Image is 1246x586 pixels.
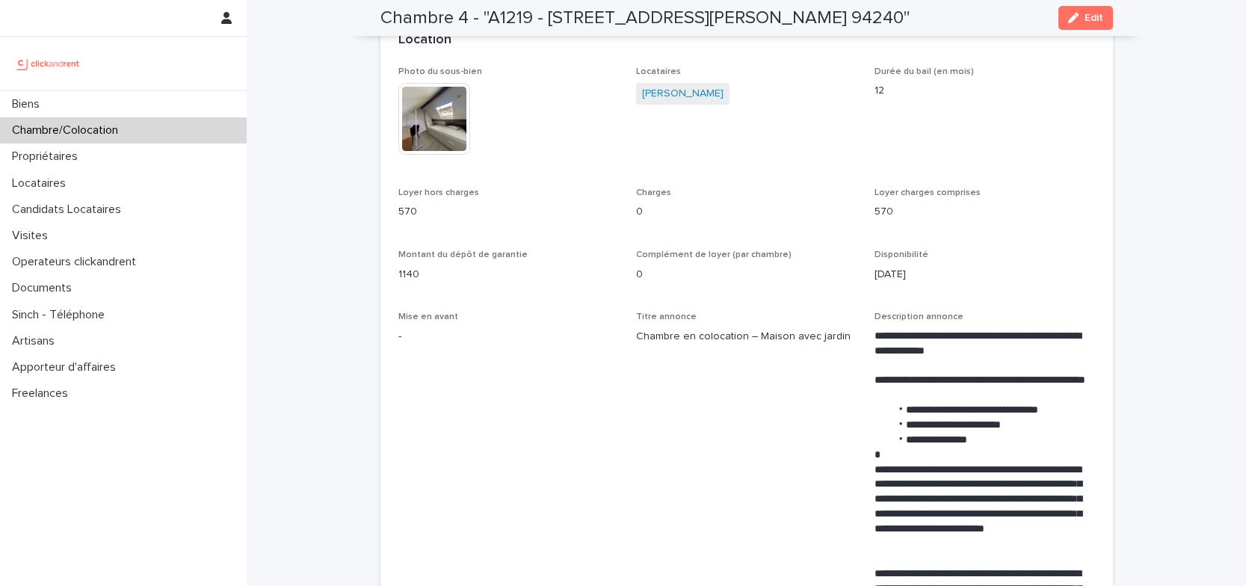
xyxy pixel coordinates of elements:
p: Operateurs clickandrent [6,255,148,269]
span: Montant du dépôt de garantie [398,250,528,259]
span: Loyer hors charges [398,188,479,197]
span: Mise en avant [398,312,458,321]
span: Description annonce [875,312,963,321]
span: Charges [636,188,671,197]
span: Loyer charges comprises [875,188,981,197]
p: [DATE] [875,267,1095,283]
p: Biens [6,97,52,111]
p: 12 [875,83,1095,99]
button: Edit [1058,6,1113,30]
p: Chambre/Colocation [6,123,130,138]
p: 1140 [398,267,619,283]
p: Visites [6,229,60,243]
p: Sinch - Téléphone [6,308,117,322]
h2: Location [398,32,451,49]
span: Photo du sous-bien [398,67,482,76]
p: Locataires [6,176,78,191]
span: Titre annonce [636,312,697,321]
span: Edit [1085,13,1103,23]
span: Durée du bail (en mois) [875,67,974,76]
p: Candidats Locataires [6,203,133,217]
p: 0 [636,204,857,220]
p: 570 [398,204,619,220]
p: Chambre en colocation – Maison avec jardin [636,329,857,345]
span: Locataires [636,67,681,76]
p: Freelances [6,386,80,401]
p: Apporteur d'affaires [6,360,128,374]
p: 570 [875,204,1095,220]
p: Artisans [6,334,67,348]
h2: Chambre 4 - "A1219 - [STREET_ADDRESS][PERSON_NAME] 94240" [380,7,910,29]
p: 0 [636,267,857,283]
span: Complément de loyer (par chambre) [636,250,792,259]
p: Propriétaires [6,149,90,164]
p: Documents [6,281,84,295]
a: [PERSON_NAME] [642,86,724,102]
p: - [398,329,619,345]
img: UCB0brd3T0yccxBKYDjQ [12,49,84,78]
span: Disponibilité [875,250,928,259]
